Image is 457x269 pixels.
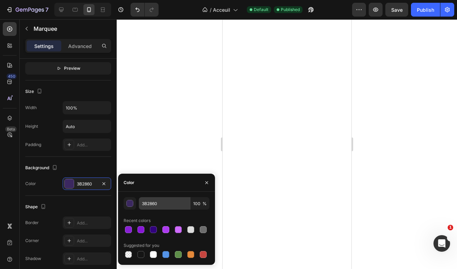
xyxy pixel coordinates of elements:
[281,7,300,13] span: Published
[25,163,59,173] div: Background
[77,181,97,187] div: 3B2860
[77,220,109,226] div: Add...
[391,7,403,13] span: Save
[25,181,36,187] div: Color
[25,256,41,262] div: Shadow
[7,74,17,79] div: 450
[124,218,151,224] div: Recent colors
[77,238,109,244] div: Add...
[25,202,47,212] div: Shape
[385,3,408,17] button: Save
[25,123,38,129] div: Height
[223,19,351,269] iframe: Design area
[210,6,212,13] span: /
[25,105,37,111] div: Width
[77,256,109,262] div: Add...
[45,6,48,14] p: 7
[25,220,39,226] div: Border
[254,7,268,13] span: Default
[77,142,109,148] div: Add...
[68,42,92,50] p: Advanced
[433,235,450,252] iframe: Intercom live chat
[448,225,453,230] span: 1
[34,25,108,33] p: Marquee
[63,120,111,133] input: Auto
[63,102,111,114] input: Auto
[124,242,159,249] div: Suggested for you
[203,201,207,207] span: %
[64,65,80,72] span: Preview
[25,238,39,244] div: Corner
[3,3,52,17] button: 7
[213,6,230,13] span: Acceuil
[124,180,134,186] div: Color
[25,87,44,96] div: Size
[25,62,111,75] button: Preview
[417,6,434,13] div: Publish
[411,3,440,17] button: Publish
[34,42,54,50] p: Settings
[25,142,41,148] div: Padding
[139,197,190,210] input: Eg: FFFFFF
[131,3,159,17] div: Undo/Redo
[5,126,17,132] div: Beta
